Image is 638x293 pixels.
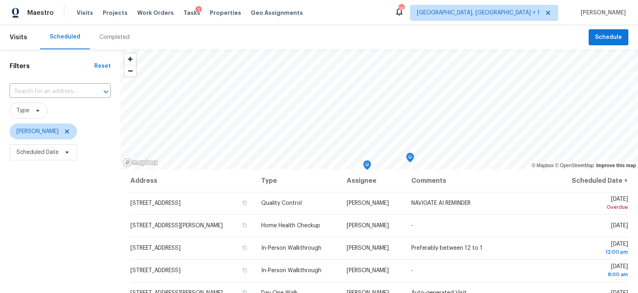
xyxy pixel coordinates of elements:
span: Projects [103,9,128,17]
span: [PERSON_NAME] [577,9,626,17]
span: - [411,223,413,228]
th: Type [255,170,341,192]
span: [PERSON_NAME] [347,245,389,251]
span: Tasks [183,10,200,16]
span: [PERSON_NAME] [16,127,59,135]
span: In-Person Walkthrough [261,245,321,251]
input: Search for an address... [10,85,88,98]
canvas: Map [120,49,638,170]
button: Copy Address [241,199,248,206]
th: Scheduled Date ↑ [555,170,628,192]
button: Open [100,86,112,97]
div: 8:00 am [561,271,628,279]
span: [PERSON_NAME] [347,200,389,206]
a: OpenStreetMap [555,163,594,168]
span: In-Person Walkthrough [261,268,321,273]
div: Completed [100,33,130,41]
button: Copy Address [241,244,248,251]
span: Work Orders [137,9,174,17]
a: Mapbox [532,163,554,168]
th: Comments [405,170,555,192]
span: [STREET_ADDRESS] [130,245,181,251]
div: Map marker [363,160,371,173]
button: Zoom in [124,53,136,65]
span: Home Health Checkup [261,223,320,228]
span: - [411,268,413,273]
span: [DATE] [561,241,628,256]
span: Geo Assignments [251,9,303,17]
a: Improve this map [596,163,636,168]
span: Properties [210,9,241,17]
span: Quality Control [261,200,302,206]
span: [DATE] [561,196,628,211]
span: Maestro [27,9,54,17]
div: Overdue [561,203,628,211]
button: Copy Address [241,222,248,229]
span: [PERSON_NAME] [347,268,389,273]
th: Address [130,170,255,192]
span: [GEOGRAPHIC_DATA], [GEOGRAPHIC_DATA] + 1 [417,9,540,17]
a: Mapbox homepage [123,158,158,167]
div: 1 [195,6,202,14]
th: Assignee [340,170,405,192]
div: Reset [94,62,111,70]
button: Schedule [589,29,628,46]
span: Visits [77,9,93,17]
h1: Filters [10,62,94,70]
span: [STREET_ADDRESS] [130,200,181,206]
div: 14 [398,5,404,13]
span: NAVIGATE AI REMINDER [411,200,471,206]
span: Type [16,107,29,115]
span: [DATE] [561,264,628,279]
div: Map marker [406,153,414,165]
span: Preferably between 12 to 1 [411,245,482,251]
span: Scheduled Date [16,148,59,156]
span: [DATE] [611,223,628,228]
span: [STREET_ADDRESS][PERSON_NAME] [130,223,223,228]
span: [STREET_ADDRESS] [130,268,181,273]
div: 12:00 pm [561,248,628,256]
button: Copy Address [241,267,248,274]
span: Visits [10,28,27,46]
span: Schedule [595,32,622,42]
span: [PERSON_NAME] [347,223,389,228]
button: Zoom out [124,65,136,77]
div: Scheduled [50,33,80,41]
